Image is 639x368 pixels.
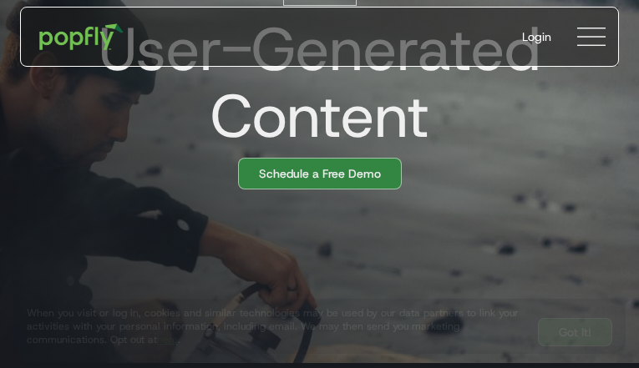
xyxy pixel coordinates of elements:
[538,318,612,346] a: Got It!
[157,333,178,346] a: here
[522,28,551,45] div: Login
[7,16,619,149] h1: User-Generated Content
[509,15,565,58] a: Login
[238,158,402,189] a: Schedule a Free Demo
[28,12,135,62] a: home
[27,306,525,346] div: When you visit or log in, cookies and similar technologies may be used by our data partners to li...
